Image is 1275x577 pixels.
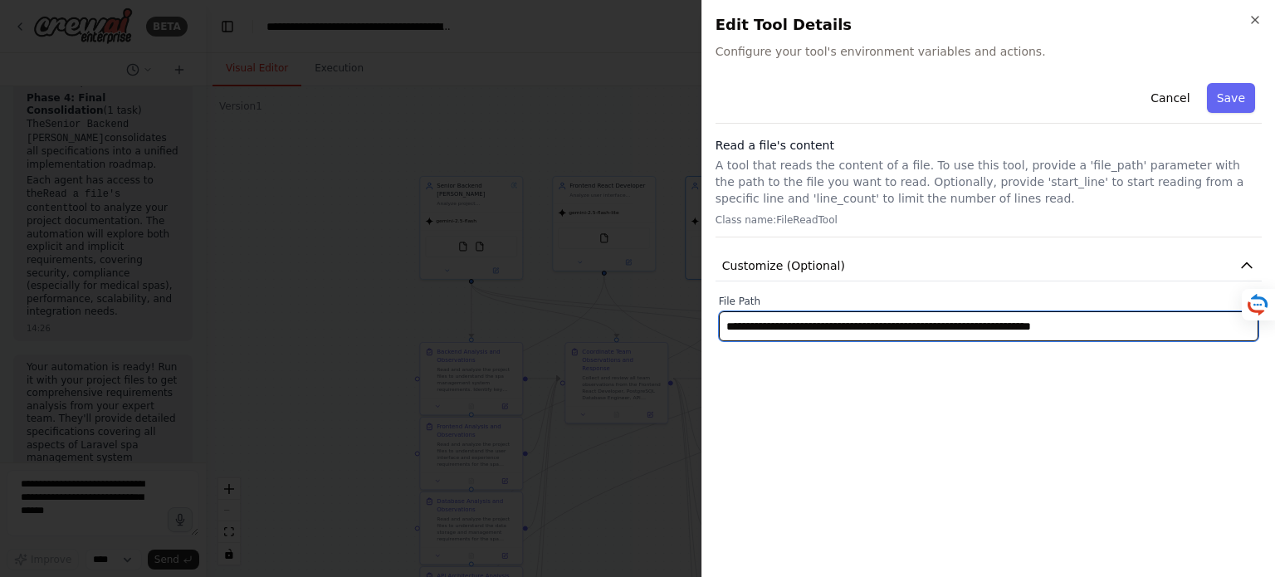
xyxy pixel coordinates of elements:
[716,43,1262,60] span: Configure your tool's environment variables and actions.
[716,137,1262,154] h3: Read a file's content
[719,295,1258,308] label: File Path
[716,157,1262,207] p: A tool that reads the content of a file. To use this tool, provide a 'file_path' parameter with t...
[716,213,1262,227] p: Class name: FileReadTool
[722,257,845,274] span: Customize (Optional)
[1141,83,1199,113] button: Cancel
[716,13,1262,37] h2: Edit Tool Details
[1207,83,1255,113] button: Save
[716,251,1262,281] button: Customize (Optional)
